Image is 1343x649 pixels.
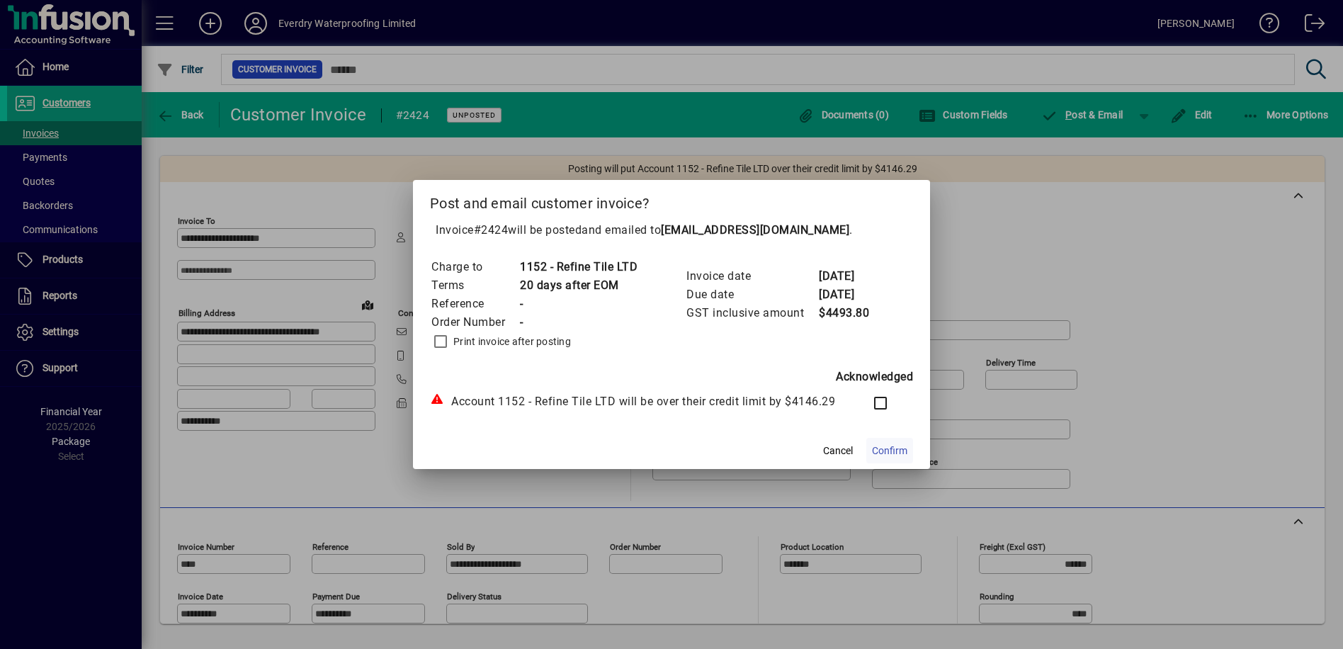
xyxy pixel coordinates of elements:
td: 1152 - Refine Tile LTD [519,258,637,276]
label: Print invoice after posting [450,334,571,349]
td: Terms [431,276,519,295]
button: Cancel [815,438,861,463]
button: Confirm [866,438,913,463]
p: Invoice will be posted . [430,222,913,239]
td: Invoice date [686,267,818,286]
td: 20 days after EOM [519,276,637,295]
td: Charge to [431,258,519,276]
td: [DATE] [818,286,875,304]
td: GST inclusive amount [686,304,818,322]
td: Order Number [431,313,519,332]
div: Account 1152 - Refine Tile LTD will be over their credit limit by $4146.29 [430,393,846,410]
td: [DATE] [818,267,875,286]
span: Cancel [823,444,853,458]
td: - [519,295,637,313]
td: Reference [431,295,519,313]
span: and emailed to [582,223,849,237]
td: Due date [686,286,818,304]
b: [EMAIL_ADDRESS][DOMAIN_NAME] [661,223,849,237]
div: Acknowledged [430,368,913,385]
td: $4493.80 [818,304,875,322]
span: Confirm [872,444,907,458]
span: #2424 [474,223,509,237]
td: - [519,313,637,332]
h2: Post and email customer invoice? [413,180,930,221]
